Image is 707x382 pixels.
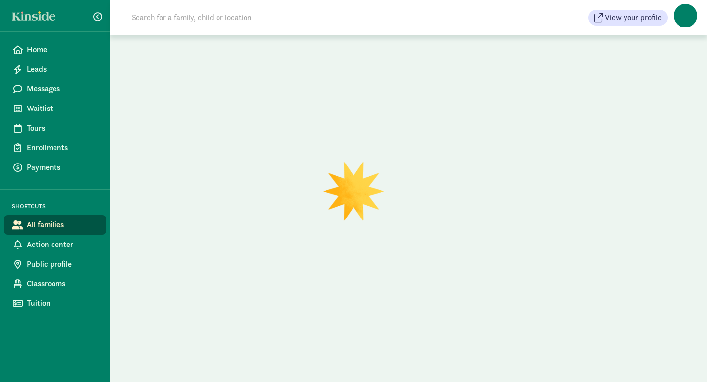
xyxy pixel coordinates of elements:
[27,122,98,134] span: Tours
[27,278,98,290] span: Classrooms
[4,274,106,294] a: Classrooms
[27,298,98,309] span: Tuition
[4,99,106,118] a: Waitlist
[4,294,106,313] a: Tuition
[4,79,106,99] a: Messages
[27,258,98,270] span: Public profile
[4,215,106,235] a: All families
[27,239,98,250] span: Action center
[27,162,98,173] span: Payments
[4,40,106,59] a: Home
[605,12,662,24] span: View your profile
[4,138,106,158] a: Enrollments
[658,335,707,382] iframe: Chat Widget
[4,235,106,254] a: Action center
[27,44,98,55] span: Home
[4,59,106,79] a: Leads
[27,219,98,231] span: All families
[126,8,401,27] input: Search for a family, child or location
[4,158,106,177] a: Payments
[27,83,98,95] span: Messages
[27,142,98,154] span: Enrollments
[588,10,668,26] button: View your profile
[4,254,106,274] a: Public profile
[27,63,98,75] span: Leads
[27,103,98,114] span: Waitlist
[4,118,106,138] a: Tours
